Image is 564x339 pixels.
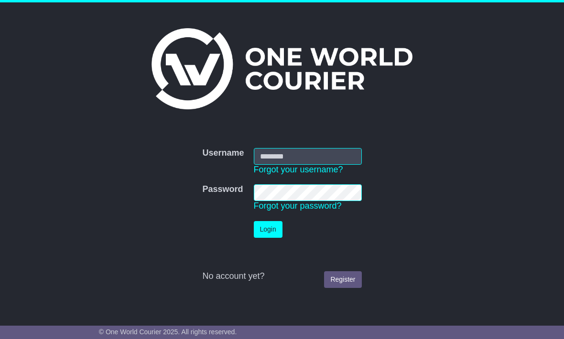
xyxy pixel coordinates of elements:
[152,28,412,109] img: One World
[254,201,342,211] a: Forgot your password?
[324,271,361,288] a: Register
[254,221,282,238] button: Login
[202,148,244,159] label: Username
[254,165,343,174] a: Forgot your username?
[202,271,361,282] div: No account yet?
[202,184,243,195] label: Password
[99,328,237,336] span: © One World Courier 2025. All rights reserved.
